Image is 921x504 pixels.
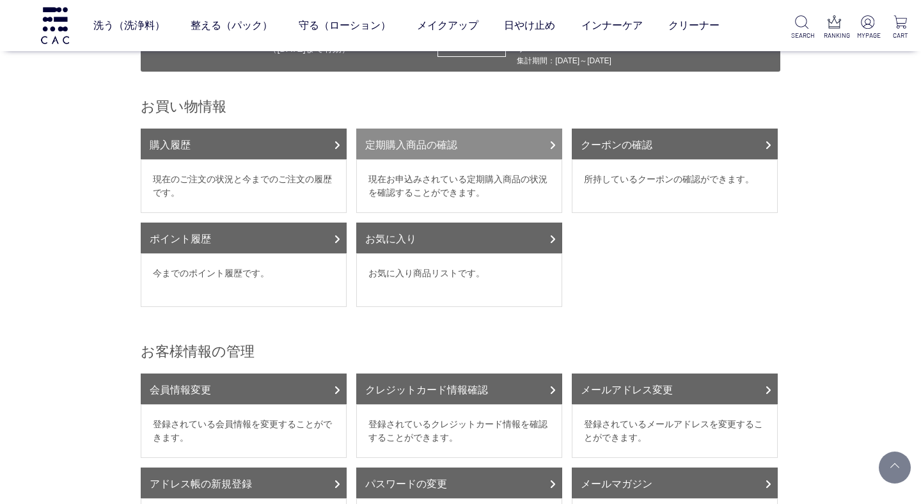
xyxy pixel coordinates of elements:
a: クレジットカード情報確認 [356,374,562,404]
a: MYPAGE [857,15,878,40]
p: MYPAGE [857,31,878,40]
h2: お買い物情報 [141,97,780,116]
img: logo [39,7,71,43]
p: RANKING [824,31,845,40]
a: クリーナー [668,8,720,43]
a: 洗う（洗浄料） [93,8,165,43]
a: SEARCH [791,15,812,40]
a: RANKING [824,15,845,40]
a: 会員情報変更 [141,374,347,404]
dd: 登録されている会員情報を変更することができます。 [141,404,347,458]
dd: 現在のご注文の状況と今までのご注文の履歴です。 [141,159,347,213]
a: 購入履歴 [141,129,347,159]
a: メールアドレス変更 [572,374,778,404]
a: CART [890,15,911,40]
a: ポイント履歴 [141,223,347,253]
p: SEARCH [791,31,812,40]
dd: 登録されているメールアドレスを変更することができます。 [572,404,778,458]
dd: お気に入り商品リストです。 [356,253,562,307]
a: 定期購入商品の確認 [356,129,562,159]
h2: お客様情報の管理 [141,342,780,361]
a: 整える（パック） [191,8,272,43]
dd: 所持しているクーポンの確認ができます。 [572,159,778,213]
a: パスワードの変更 [356,468,562,498]
dd: 登録されているクレジットカード情報を確認することができます。 [356,404,562,458]
a: メールマガジン [572,468,778,498]
a: クーポンの確認 [572,129,778,159]
a: 日やけ止め [504,8,555,43]
a: 守る（ローション） [299,8,391,43]
a: アドレス帳の新規登録 [141,468,347,498]
dd: 現在お申込みされている定期購入商品の状況を確認することができます。 [356,159,562,213]
a: お気に入り [356,223,562,253]
p: CART [890,31,911,40]
a: メイクアップ [417,8,478,43]
dd: 今までのポイント履歴です。 [141,253,347,307]
a: インナーケア [581,8,643,43]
